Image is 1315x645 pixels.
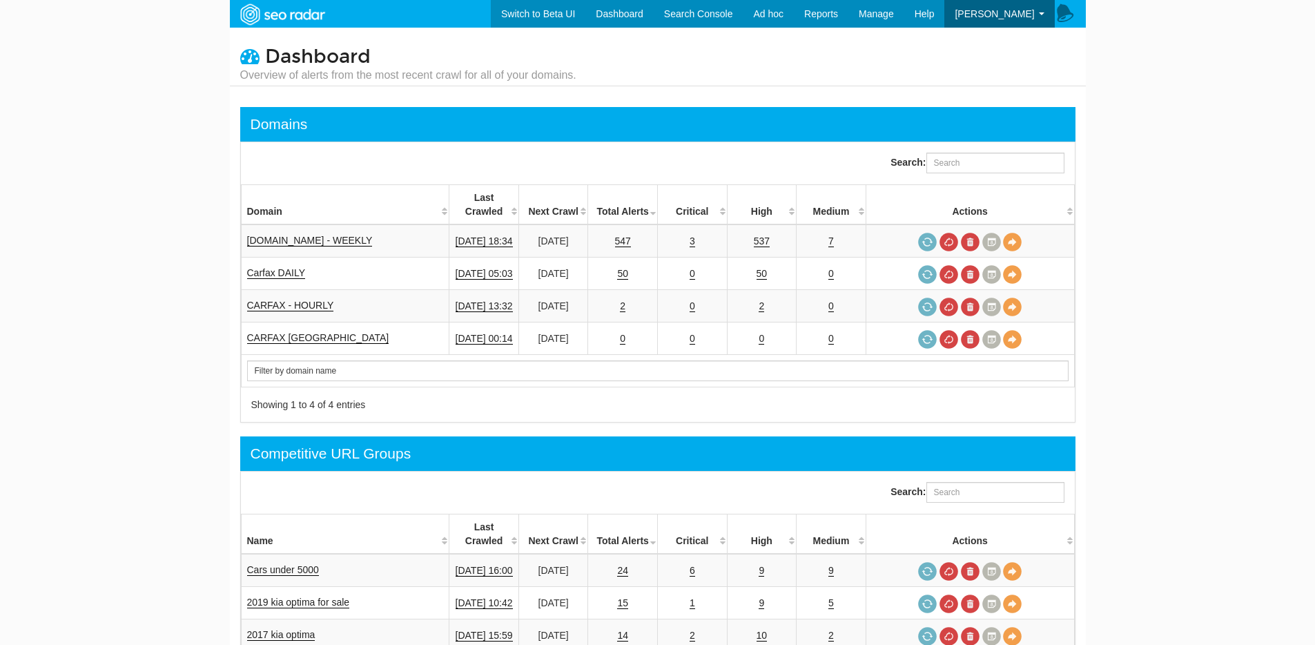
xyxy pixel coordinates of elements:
td: [DATE] [518,554,588,587]
a: Request a crawl [918,265,937,284]
th: High: activate to sort column descending [727,185,797,225]
th: Critical: activate to sort column descending [657,185,727,225]
a: Request a crawl [918,233,937,251]
a: Cancel in-progress audit [939,330,958,349]
a: View Domain Overview [1003,265,1022,284]
span: Manage [859,8,894,19]
a: 2 [759,300,764,312]
th: Medium: activate to sort column descending [797,514,866,555]
a: 0 [690,268,695,280]
a: 10 [757,630,768,642]
a: 547 [615,235,631,247]
th: Name: activate to sort column ascending [241,514,449,555]
th: Next Crawl: activate to sort column descending [518,185,588,225]
a: View Domain Overview [1003,562,1022,581]
a: 1 [690,597,695,609]
a: 0 [690,333,695,345]
a: Cancel in-progress audit [939,233,958,251]
span: Help [915,8,935,19]
a: [DATE] 15:59 [456,630,513,642]
a: Cancel in-progress audit [939,562,958,581]
a: Crawl History [982,562,1001,581]
span: Ad hoc [753,8,783,19]
td: [DATE] [518,322,588,355]
a: Crawl History [982,330,1001,349]
td: [DATE] [518,290,588,322]
a: 2 [690,630,695,642]
i:  [240,46,260,66]
th: Domain: activate to sort column ascending [241,185,449,225]
a: 50 [757,268,768,280]
a: Cars under 5000 [247,564,319,576]
a: 2017 kia optima [247,629,315,641]
a: Delete most recent audit [961,265,980,284]
a: [DATE] 16:00 [456,565,513,577]
a: [DATE] 05:03 [456,268,513,280]
label: Search: [890,482,1064,503]
th: Critical: activate to sort column descending [657,514,727,555]
iframe: Opens a widget where you can find more information [1226,604,1301,638]
th: Total Alerts: activate to sort column ascending [588,514,658,555]
span: Reports [804,8,838,19]
a: View Domain Overview [1003,330,1022,349]
small: Overview of alerts from the most recent crawl for all of your domains. [240,68,576,83]
a: 50 [617,268,628,280]
a: Cancel in-progress audit [939,265,958,284]
input: Search [247,360,1069,381]
a: 2 [828,630,834,642]
a: 9 [759,565,764,577]
a: 0 [759,333,764,345]
a: 5 [828,597,834,609]
a: Cancel in-progress audit [939,595,958,613]
a: 9 [828,565,834,577]
span: Dashboard [265,45,371,68]
a: Request a crawl [918,298,937,316]
a: Delete most recent audit [961,595,980,613]
a: [DATE] 13:32 [456,300,513,312]
td: [DATE] [518,258,588,290]
a: [DOMAIN_NAME] - WEEKLY [247,235,373,247]
a: 0 [620,333,625,345]
a: View Domain Overview [1003,233,1022,251]
a: 0 [690,300,695,312]
a: View Domain Overview [1003,298,1022,316]
div: Competitive URL Groups [251,443,411,464]
a: 537 [754,235,770,247]
input: Search: [926,482,1064,503]
a: [DATE] 10:42 [456,597,513,609]
a: 24 [617,565,628,577]
a: [DATE] 18:34 [456,235,513,247]
div: Showing 1 to 4 of 4 entries [251,398,641,412]
a: Delete most recent audit [961,562,980,581]
a: 9 [759,597,764,609]
th: Medium: activate to sort column descending [797,185,866,225]
a: Delete most recent audit [961,298,980,316]
a: 0 [828,333,834,345]
a: 15 [617,597,628,609]
a: Request a crawl [918,595,937,613]
a: Request a crawl [918,330,937,349]
a: CARFAX - HOURLY [247,300,334,311]
input: Search: [926,153,1064,173]
a: Crawl History [982,265,1001,284]
a: Cancel in-progress audit [939,298,958,316]
span: [PERSON_NAME] [955,8,1034,19]
a: Crawl History [982,298,1001,316]
a: CARFAX [GEOGRAPHIC_DATA] [247,332,389,344]
a: 14 [617,630,628,642]
a: 2 [620,300,625,312]
th: Actions: activate to sort column ascending [866,185,1074,225]
a: 7 [828,235,834,247]
a: 3 [690,235,695,247]
a: 0 [828,300,834,312]
a: [DATE] 00:14 [456,333,513,345]
a: Request a crawl [918,562,937,581]
a: Delete most recent audit [961,330,980,349]
td: [DATE] [518,587,588,619]
a: Carfax DAILY [247,267,306,279]
span: Search Console [664,8,733,19]
th: Last Crawled: activate to sort column descending [449,185,519,225]
td: [DATE] [518,224,588,258]
a: 0 [828,268,834,280]
a: View Domain Overview [1003,595,1022,613]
